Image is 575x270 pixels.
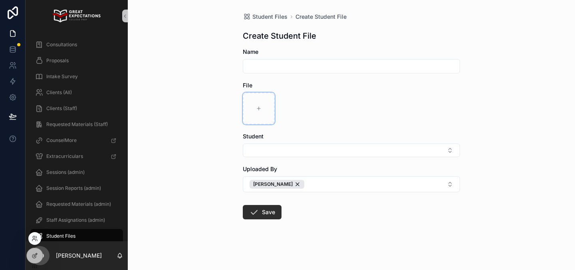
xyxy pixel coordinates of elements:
[56,252,102,260] p: [PERSON_NAME]
[46,185,101,191] span: Session Reports (admin)
[30,213,123,227] a: Staff Assignations (admin)
[46,41,77,48] span: Consultations
[46,73,78,80] span: Intake Survey
[243,205,282,219] button: Save
[30,101,123,116] a: Clients (Staff)
[53,10,100,22] img: App logo
[46,105,77,112] span: Clients (Staff)
[26,32,128,241] div: scrollable content
[30,133,123,148] a: CounselMore
[30,229,123,243] a: Student Files
[46,153,83,160] span: Extracurriculars
[243,176,460,192] button: Select Button
[30,69,123,84] a: Intake Survey
[30,53,123,68] a: Proposals
[30,149,123,164] a: Extracurriculars
[243,166,277,172] span: Uploaded By
[243,144,460,157] button: Select Button
[46,57,69,64] span: Proposals
[243,133,264,140] span: Student
[30,37,123,52] a: Consultations
[30,117,123,132] a: Requested Materials (Staff)
[46,201,111,207] span: Requested Materials (admin)
[295,13,347,21] a: Create Student File
[30,181,123,195] a: Session Reports (admin)
[243,30,316,41] h1: Create Student File
[252,13,287,21] span: Student Files
[46,217,105,223] span: Staff Assignations (admin)
[46,137,77,144] span: CounselMore
[30,197,123,211] a: Requested Materials (admin)
[46,233,75,239] span: Student Files
[46,89,72,96] span: Clients (All)
[46,169,85,175] span: Sessions (admin)
[253,181,293,187] span: [PERSON_NAME]
[46,121,108,128] span: Requested Materials (Staff)
[243,48,258,55] span: Name
[30,85,123,100] a: Clients (All)
[243,82,252,89] span: File
[30,165,123,179] a: Sessions (admin)
[250,180,304,189] button: Unselect 1345
[243,13,287,21] a: Student Files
